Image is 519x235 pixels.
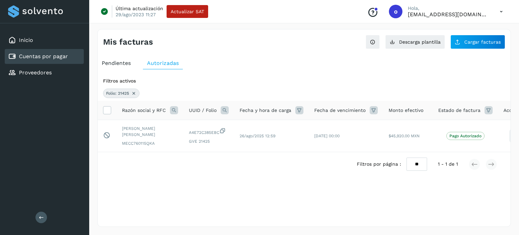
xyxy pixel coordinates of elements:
[189,138,229,144] span: GVE 21425
[389,107,423,114] span: Monto efectivo
[408,11,489,18] p: orlando@rfllogistics.com.mx
[5,49,84,64] div: Cuentas por pagar
[240,134,275,138] span: 26/ago/2025 12:59
[116,5,163,11] p: Última actualización
[122,125,178,138] span: [PERSON_NAME] [PERSON_NAME]
[167,5,208,18] button: Actualizar SAT
[147,60,179,66] span: Autorizadas
[103,89,140,98] div: Folio: 21425
[171,9,204,14] span: Actualizar SAT
[449,134,481,138] p: Pago Autorizado
[438,161,458,168] span: 1 - 1 de 1
[399,40,441,44] span: Descarga plantilla
[122,107,166,114] span: Razón social y RFC
[385,35,445,49] button: Descarga plantilla
[389,134,420,138] span: $45,920.00 MXN
[314,107,366,114] span: Fecha de vencimiento
[5,65,84,80] div: Proveedores
[106,90,129,96] span: Folio: 21425
[357,161,401,168] span: Filtros por página :
[450,35,505,49] button: Cargar facturas
[189,107,217,114] span: UUID / Folio
[438,107,480,114] span: Estado de factura
[102,60,131,66] span: Pendientes
[19,53,68,60] a: Cuentas por pagar
[103,37,153,47] h4: Mis facturas
[19,37,33,43] a: Inicio
[314,134,340,138] span: [DATE] 00:00
[464,40,501,44] span: Cargar facturas
[189,127,229,136] span: A4E72C385EBC
[19,69,52,76] a: Proveedores
[5,33,84,48] div: Inicio
[240,107,291,114] span: Fecha y hora de carga
[122,140,178,146] span: MECC760115QKA
[103,77,505,85] div: Filtros activos
[408,5,489,11] p: Hola,
[116,11,156,18] p: 29/ago/2023 11:27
